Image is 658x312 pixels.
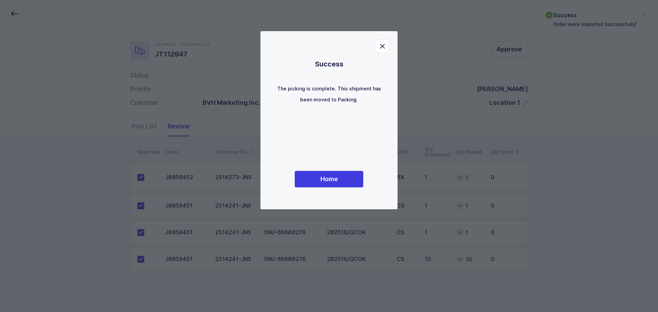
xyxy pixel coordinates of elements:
p: The picking is complete. This shipment has been moved to Packing. [274,83,384,105]
div: dialog [260,31,398,209]
span: Home [320,175,338,183]
button: Home [295,171,363,187]
button: Close [376,39,389,53]
h1: Success [274,59,384,70]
